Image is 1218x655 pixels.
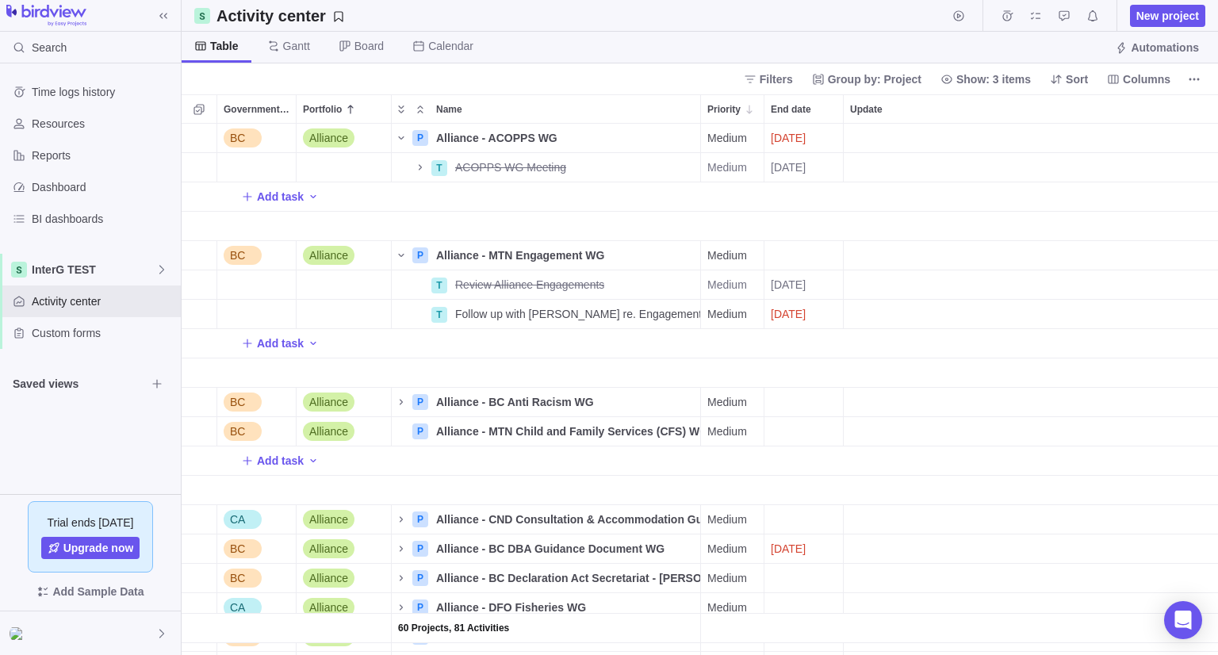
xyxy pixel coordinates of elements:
[1131,40,1199,56] span: Automations
[297,212,392,241] div: Portfolio
[217,153,297,182] div: Government Level
[707,102,741,117] span: Priority
[436,599,586,615] span: Alliance - DFO Fisheries WG
[210,5,351,27] span: Save your current layout and filters as a View
[737,68,799,90] span: Filters
[701,95,764,123] div: Priority
[412,394,428,410] div: P
[210,38,239,54] span: Table
[217,388,296,416] div: BC
[701,614,764,643] div: Priority
[764,124,844,153] div: End date
[32,179,174,195] span: Dashboard
[455,277,604,293] span: Review Alliance Engagements
[431,278,447,293] div: T
[257,335,304,351] span: Add task
[701,270,764,299] div: Medium
[217,417,297,446] div: Government Level
[764,95,843,123] div: End date
[32,40,67,56] span: Search
[430,241,700,270] div: Alliance - MTN Engagement WG
[707,511,747,527] span: Medium
[392,417,701,446] div: Name
[32,147,174,163] span: Reports
[1066,71,1088,87] span: Sort
[10,624,29,643] div: Sophie Gonthier
[764,476,844,505] div: End date
[217,212,297,241] div: Government Level
[412,247,428,263] div: P
[707,599,747,615] span: Medium
[63,540,134,556] span: Upgrade now
[1025,12,1047,25] a: My assignments
[241,332,304,354] span: Add task
[297,564,391,592] div: Alliance
[217,388,297,417] div: Government Level
[428,38,473,54] span: Calendar
[1130,5,1205,27] span: New project
[412,599,428,615] div: P
[412,541,428,557] div: P
[392,241,701,270] div: Name
[701,417,764,446] div: Priority
[430,388,700,416] div: Alliance - BC Anti Racism WG
[297,358,392,388] div: Portfolio
[297,614,392,643] div: Portfolio
[1136,8,1199,24] span: New project
[701,300,764,328] div: Medium
[707,130,747,146] span: Medium
[1082,12,1104,25] a: Notifications
[392,593,701,622] div: Name
[764,300,843,328] div: highlight
[297,388,392,417] div: Portfolio
[32,262,155,278] span: InterG TEST
[701,564,764,593] div: Priority
[217,505,297,534] div: Government Level
[392,564,701,593] div: Name
[297,564,392,593] div: Portfolio
[52,582,144,601] span: Add Sample Data
[1123,71,1170,87] span: Columns
[449,300,700,328] div: Follow up with Sophie re. Engagement of concerns
[764,417,844,446] div: End date
[297,417,392,446] div: Portfolio
[297,300,392,329] div: Portfolio
[32,325,174,341] span: Custom forms
[217,241,296,270] div: BC
[392,153,701,182] div: Name
[217,95,296,123] div: Government Level
[850,102,883,117] span: Update
[216,5,326,27] h2: Activity center
[701,241,764,270] div: Medium
[41,537,140,559] a: Upgrade now
[771,102,811,117] span: End date
[431,160,447,176] div: T
[217,241,297,270] div: Government Level
[701,300,764,329] div: Priority
[48,515,134,531] span: Trial ends [DATE]
[32,211,174,227] span: BI dashboards
[430,95,700,123] div: Name
[217,593,297,622] div: Government Level
[297,534,391,563] div: Alliance
[188,98,210,121] span: Selection mode
[707,247,747,263] span: Medium
[701,505,764,534] div: Priority
[764,212,844,241] div: End date
[10,627,29,640] img: Show
[307,332,320,354] span: Add activity
[771,306,806,322] span: [DATE]
[217,417,296,446] div: BC
[398,620,509,636] span: 60 Projects, 81 Activities
[771,130,806,146] span: [DATE]
[307,186,320,208] span: Add activity
[392,505,701,534] div: Name
[764,505,844,534] div: End date
[13,376,146,392] span: Saved views
[392,300,701,329] div: Name
[241,186,304,208] span: Add task
[392,270,701,300] div: Name
[297,124,391,152] div: Alliance
[436,570,700,586] span: Alliance - BC Declaration Act Secretariat - [PERSON_NAME]
[764,614,844,643] div: End date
